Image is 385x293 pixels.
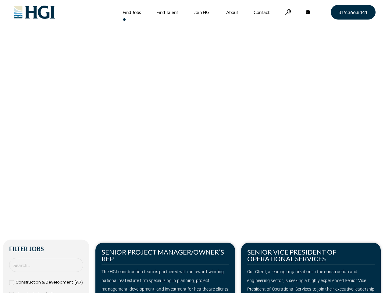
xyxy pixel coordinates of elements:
a: SENIOR VICE PRESIDENT OF OPERATIONAL SERVICES [247,248,336,263]
span: Construction & Development [16,278,73,287]
span: ) [81,279,83,285]
span: Next Move [114,95,203,115]
span: Jobs [37,123,47,129]
span: 67 [76,279,81,285]
a: SENIOR PROJECT MANAGER/OWNER’S REP [102,248,224,263]
span: » [22,123,47,129]
span: Make Your [22,94,110,116]
input: Search Job [9,258,83,272]
h2: Filter Jobs [9,246,83,252]
a: Search [285,9,291,15]
span: ( [74,279,76,285]
span: 319.366.8441 [338,10,368,15]
a: 319.366.8441 [331,5,376,20]
a: Home [22,123,35,129]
